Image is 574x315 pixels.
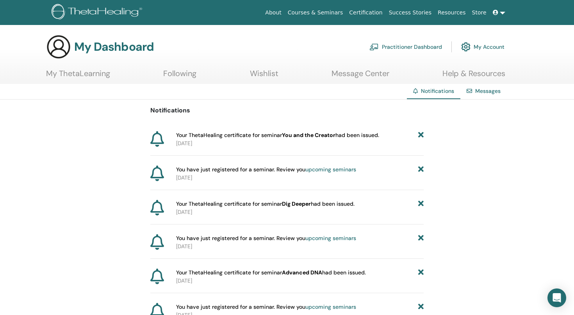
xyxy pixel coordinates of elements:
[46,34,71,59] img: generic-user-icon.jpg
[262,5,284,20] a: About
[176,269,366,277] span: Your ThetaHealing certificate for seminar had been issued.
[332,69,389,84] a: Message Center
[475,87,501,94] a: Messages
[547,288,566,307] div: Open Intercom Messenger
[435,5,469,20] a: Resources
[305,166,356,173] a: upcoming seminars
[176,139,424,148] p: [DATE]
[46,69,110,84] a: My ThetaLearning
[469,5,490,20] a: Store
[305,235,356,242] a: upcoming seminars
[346,5,385,20] a: Certification
[305,303,356,310] a: upcoming seminars
[176,234,356,242] span: You have just registered for a seminar. Review you
[176,166,356,174] span: You have just registered for a seminar. Review you
[442,69,505,84] a: Help & Resources
[461,38,504,55] a: My Account
[250,69,278,84] a: Wishlist
[52,4,145,21] img: logo.png
[150,106,424,115] p: Notifications
[74,40,154,54] h3: My Dashboard
[176,174,424,182] p: [DATE]
[369,38,442,55] a: Practitioner Dashboard
[282,200,311,207] b: Dig Deeper
[176,277,424,285] p: [DATE]
[282,269,322,276] b: Advanced DNA
[176,303,356,311] span: You have just registered for a seminar. Review you
[163,69,196,84] a: Following
[386,5,435,20] a: Success Stories
[461,40,471,53] img: cog.svg
[369,43,379,50] img: chalkboard-teacher.svg
[282,132,335,139] b: You and the Creator
[176,208,424,216] p: [DATE]
[285,5,346,20] a: Courses & Seminars
[421,87,454,94] span: Notifications
[176,242,424,251] p: [DATE]
[176,131,379,139] span: Your ThetaHealing certificate for seminar had been issued.
[176,200,355,208] span: Your ThetaHealing certificate for seminar had been issued.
